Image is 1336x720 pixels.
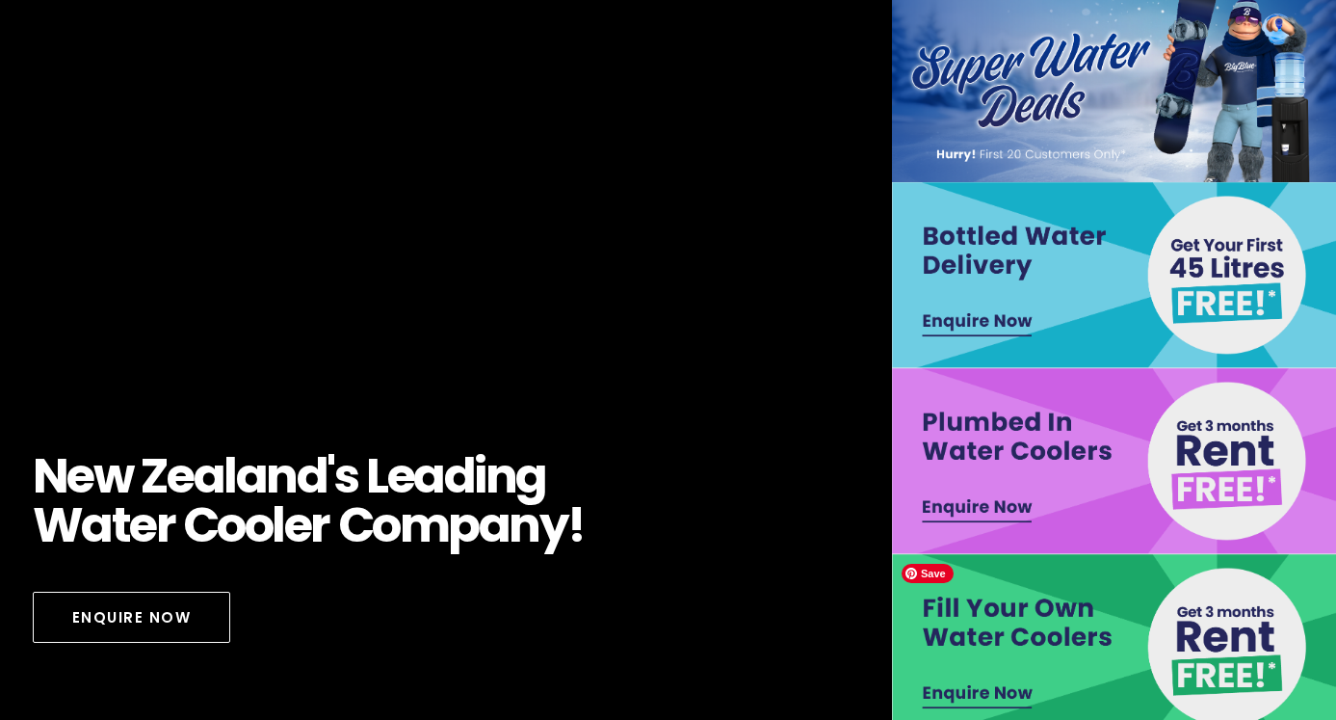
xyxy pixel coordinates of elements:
[515,452,546,500] span: g
[194,452,224,500] span: a
[223,452,236,500] span: l
[112,501,130,549] span: t
[372,501,400,549] span: o
[479,501,510,549] span: a
[66,452,93,500] span: e
[297,452,327,500] span: d
[474,452,485,500] span: i
[366,452,387,500] span: L
[284,501,311,549] span: e
[217,501,245,549] span: o
[129,501,156,549] span: e
[236,452,267,500] span: a
[334,452,358,500] span: s
[567,501,585,549] span: !
[539,501,568,549] span: y
[338,501,373,549] span: C
[81,501,112,549] span: a
[33,452,67,500] span: N
[485,452,516,500] span: n
[400,501,449,549] span: m
[33,501,82,549] span: W
[509,501,539,549] span: n
[902,564,954,583] span: Save
[272,501,284,549] span: l
[310,501,329,549] span: r
[266,452,297,500] span: n
[33,592,231,643] a: Enquire Now
[167,452,194,500] span: e
[327,452,334,500] span: '
[448,501,479,549] span: p
[183,501,218,549] span: C
[141,452,168,500] span: Z
[245,501,273,549] span: o
[93,452,133,500] span: w
[444,452,475,500] span: d
[156,501,175,549] span: r
[413,452,444,500] span: a
[387,452,414,500] span: e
